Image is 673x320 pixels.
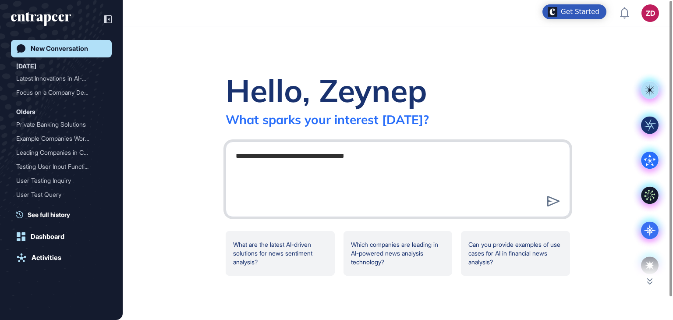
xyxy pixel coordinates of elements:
[31,233,64,241] div: Dashboard
[641,4,659,22] button: ZD
[16,117,99,132] div: Private Banking Solutions
[32,254,61,262] div: Activities
[226,112,429,127] div: What sparks your interest [DATE]?
[16,188,99,202] div: User Test Query
[28,210,70,219] span: See full history
[542,4,606,19] div: Open Get Started checklist
[11,40,112,57] a: New Conversation
[16,71,106,85] div: Latest Innovations in AI-Driven News Analysis
[16,146,106,160] div: Leading Companies in Chatbot Technology
[548,7,557,17] img: launcher-image-alternative-text
[16,174,106,188] div: User Testing Inquiry
[16,202,106,216] div: Test Query Submission
[11,249,112,267] a: Activities
[561,7,599,16] div: Get Started
[16,117,106,132] div: Private Banking Solutions
[16,71,99,85] div: Latest Innovations in AI-...
[11,228,112,245] a: Dashboard
[461,231,570,276] div: Can you provide examples of use cases for AI in financial news analysis?
[16,146,99,160] div: Leading Companies in Chat...
[16,202,99,216] div: Test Query Submission
[344,231,453,276] div: Which companies are leading in AI-powered news analysis technology?
[31,45,88,53] div: New Conversation
[16,174,99,188] div: User Testing Inquiry
[16,107,35,117] div: Olders
[16,61,36,71] div: [DATE]
[16,188,106,202] div: User Test Query
[16,85,99,100] div: Focus on a Company Develo...
[16,132,106,146] div: Example Companies Working on Agentic AI
[16,85,106,100] div: Focus on a Company Developing HR Survey Tools
[16,132,99,146] div: Example Companies Working...
[226,71,427,110] div: Hello, Zeynep
[226,231,335,276] div: What are the latest AI-driven solutions for news sentiment analysis?
[16,210,112,219] a: See full history
[11,12,71,26] div: entrapeer-logo
[16,160,106,174] div: Testing User Input Functionality
[16,160,99,174] div: Testing User Input Functi...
